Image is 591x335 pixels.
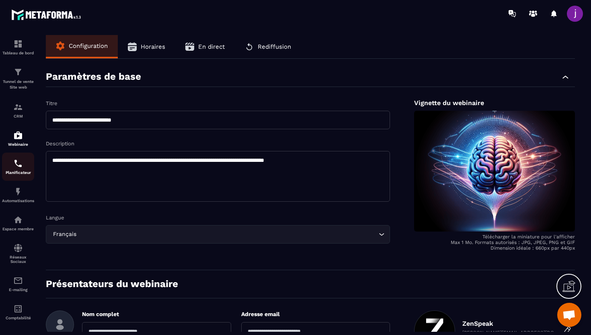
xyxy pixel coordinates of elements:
p: CRM [2,114,34,118]
span: Configuration [69,42,108,50]
span: En direct [198,43,225,50]
p: Espace membre [2,227,34,231]
img: email [13,276,23,285]
p: Comptabilité [2,316,34,320]
a: automationsautomationsEspace membre [2,209,34,237]
img: formation [13,67,23,77]
p: Tableau de bord [2,51,34,55]
span: Rediffusion [258,43,291,50]
p: Automatisations [2,199,34,203]
button: Horaires [118,35,175,58]
a: emailemailE-mailing [2,270,34,298]
p: Dimension idéale : 660px par 440px [414,245,575,251]
p: Max 1 Mo. Formats autorisés : JPG, JPEG, PNG et GIF [414,240,575,245]
a: formationformationCRM [2,96,34,124]
img: automations [13,215,23,225]
p: Télécharger la miniature pour l'afficher [414,234,575,240]
button: Configuration [46,35,118,57]
input: Search for option [78,230,377,239]
p: Réseaux Sociaux [2,255,34,264]
img: automations [13,130,23,140]
img: formation [13,39,23,49]
p: Présentateurs du webinaire [46,278,178,290]
p: Tunnel de vente Site web [2,79,34,90]
a: automationsautomationsWebinaire [2,124,34,153]
img: social-network [13,243,23,253]
p: Planificateur [2,170,34,175]
img: automations [13,187,23,196]
p: Nom complet [82,310,231,318]
p: E-mailing [2,287,34,292]
button: En direct [175,35,235,58]
a: accountantaccountantComptabilité [2,298,34,326]
a: schedulerschedulerPlanificateur [2,153,34,181]
div: Search for option [46,225,390,244]
span: Horaires [141,43,165,50]
button: Rediffusion [235,35,301,58]
p: Webinaire [2,142,34,147]
a: social-networksocial-networkRéseaux Sociaux [2,237,34,270]
span: Français [51,230,78,239]
a: automationsautomationsAutomatisations [2,181,34,209]
img: formation [13,102,23,112]
a: formationformationTunnel de vente Site web [2,61,34,96]
label: Description [46,141,74,147]
label: Titre [46,100,57,106]
div: Ouvrir le chat [557,303,581,327]
p: Paramètres de base [46,71,141,83]
img: accountant [13,304,23,314]
p: ZenSpeak [462,320,559,327]
p: Vignette du webinaire [414,99,575,107]
a: formationformationTableau de bord [2,33,34,61]
img: scheduler [13,159,23,168]
p: Adresse email [241,310,390,318]
img: logo [11,7,84,22]
label: Langue [46,215,64,221]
